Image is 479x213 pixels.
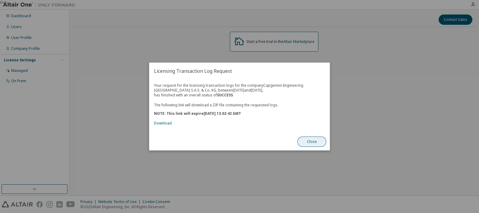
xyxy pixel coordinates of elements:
[154,102,325,108] p: The following link will download a ZIP file containing the requested logs.
[154,121,172,126] a: Download
[217,92,233,98] b: SUCCESS
[154,83,325,126] div: Your request for the licensing transaction logs for the company Capgemini Engineering [GEOGRAPHIC...
[149,63,330,79] h2: Licensing Transaction Log Request
[297,137,326,147] button: Close
[154,111,241,116] b: NOTE: This link will expire [DATE] 13:02:42 GMT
